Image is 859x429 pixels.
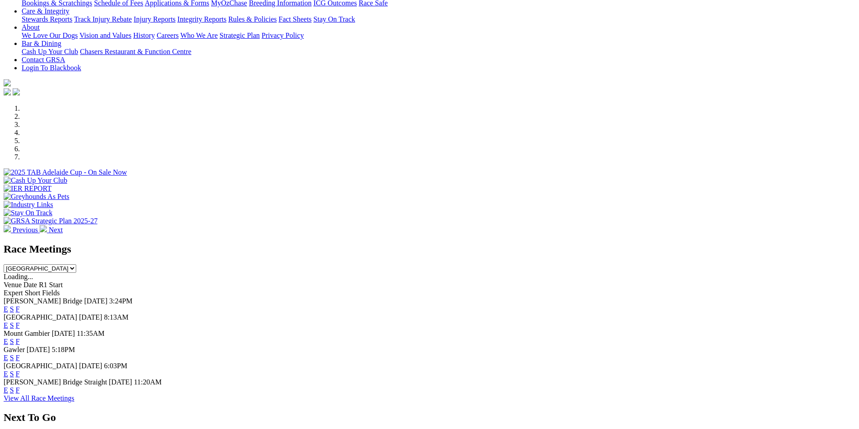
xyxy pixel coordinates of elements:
a: E [4,370,8,378]
a: We Love Our Dogs [22,32,78,39]
a: Stay On Track [313,15,355,23]
a: Rules & Policies [228,15,277,23]
a: Who We Are [180,32,218,39]
a: F [16,370,20,378]
a: Privacy Policy [262,32,304,39]
img: logo-grsa-white.png [4,79,11,86]
a: Strategic Plan [220,32,260,39]
img: Greyhounds As Pets [4,193,69,201]
a: Track Injury Rebate [74,15,132,23]
img: chevron-left-pager-white.svg [4,225,11,232]
a: Integrity Reports [177,15,226,23]
span: [DATE] [79,362,102,370]
a: Careers [156,32,179,39]
a: Bar & Dining [22,40,61,47]
span: 11:35AM [77,330,105,337]
a: Next [40,226,63,234]
span: Venue [4,281,22,289]
span: 11:20AM [134,378,162,386]
span: R1 Start [39,281,63,289]
span: [PERSON_NAME] Bridge [4,297,83,305]
span: [DATE] [52,330,75,337]
span: [GEOGRAPHIC_DATA] [4,313,77,321]
a: F [16,354,20,361]
a: Login To Blackbook [22,64,81,72]
h2: Race Meetings [4,243,855,255]
a: S [10,370,14,378]
a: F [16,386,20,394]
img: twitter.svg [13,88,20,95]
a: Contact GRSA [22,56,65,63]
a: S [10,321,14,329]
span: Expert [4,289,23,297]
a: E [4,321,8,329]
img: Cash Up Your Club [4,176,67,185]
a: S [10,338,14,345]
a: E [4,338,8,345]
div: Care & Integrity [22,15,855,23]
span: [PERSON_NAME] Bridge Straight [4,378,107,386]
a: S [10,305,14,313]
a: History [133,32,155,39]
span: [DATE] [79,313,102,321]
img: IER REPORT [4,185,51,193]
img: facebook.svg [4,88,11,95]
img: 2025 TAB Adelaide Cup - On Sale Now [4,168,127,176]
a: Care & Integrity [22,7,69,15]
a: E [4,386,8,394]
span: 5:18PM [52,346,75,353]
span: 6:03PM [104,362,128,370]
a: Injury Reports [133,15,175,23]
div: Bar & Dining [22,48,855,56]
a: Previous [4,226,40,234]
span: Gawler [4,346,25,353]
span: Loading... [4,273,33,280]
span: [GEOGRAPHIC_DATA] [4,362,77,370]
img: chevron-right-pager-white.svg [40,225,47,232]
span: [DATE] [84,297,108,305]
span: Short [25,289,41,297]
span: 3:24PM [109,297,133,305]
span: Fields [42,289,60,297]
a: F [16,338,20,345]
span: Mount Gambier [4,330,50,337]
span: [DATE] [109,378,132,386]
a: S [10,386,14,394]
a: Stewards Reports [22,15,72,23]
a: F [16,305,20,313]
div: About [22,32,855,40]
img: GRSA Strategic Plan 2025-27 [4,217,97,225]
a: E [4,305,8,313]
a: View All Race Meetings [4,394,74,402]
img: Industry Links [4,201,53,209]
span: Next [49,226,63,234]
a: E [4,354,8,361]
a: Fact Sheets [279,15,312,23]
img: Stay On Track [4,209,52,217]
a: Cash Up Your Club [22,48,78,55]
a: Vision and Values [79,32,131,39]
a: F [16,321,20,329]
a: Chasers Restaurant & Function Centre [80,48,191,55]
h2: Next To Go [4,411,855,424]
span: Previous [13,226,38,234]
span: 8:13AM [104,313,129,321]
a: About [22,23,40,31]
span: Date [23,281,37,289]
a: S [10,354,14,361]
span: [DATE] [27,346,50,353]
